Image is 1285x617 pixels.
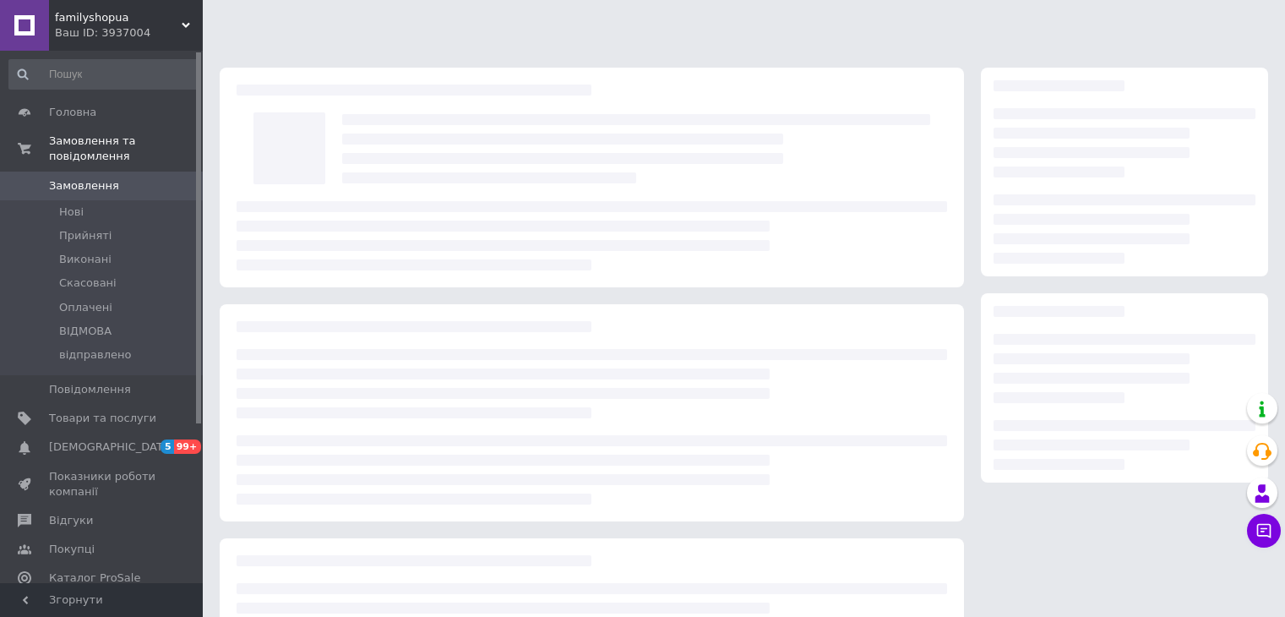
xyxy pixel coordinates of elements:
[49,411,156,426] span: Товари та послуги
[49,382,131,397] span: Повідомлення
[161,440,174,454] span: 5
[49,542,95,557] span: Покупці
[1247,514,1281,548] button: Чат з покупцем
[55,25,203,41] div: Ваш ID: 3937004
[174,440,202,454] span: 99+
[49,105,96,120] span: Головна
[49,178,119,194] span: Замовлення
[59,347,131,363] span: відправлено
[59,300,112,315] span: Оплачені
[59,276,117,291] span: Скасовані
[49,513,93,528] span: Відгуки
[55,10,182,25] span: familyshopua
[49,469,156,500] span: Показники роботи компанії
[49,440,174,455] span: [DEMOGRAPHIC_DATA]
[59,324,112,339] span: ВІДМОВА
[59,205,84,220] span: Нові
[49,571,140,586] span: Каталог ProSale
[8,59,199,90] input: Пошук
[59,252,112,267] span: Виконані
[59,228,112,243] span: Прийняті
[49,134,203,164] span: Замовлення та повідомлення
